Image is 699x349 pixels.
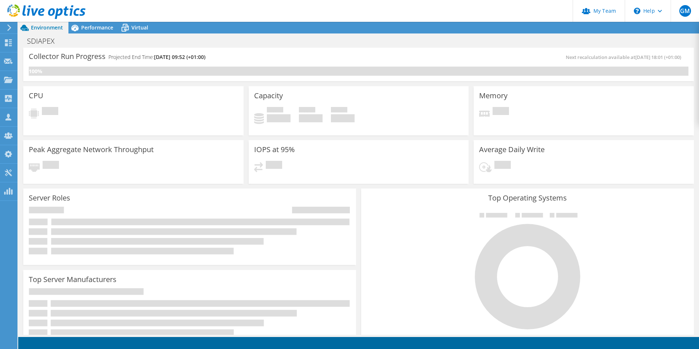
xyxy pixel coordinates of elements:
[479,146,545,154] h3: Average Daily Write
[566,54,685,60] span: Next recalculation available at
[42,107,58,117] span: Pending
[331,107,347,114] span: Total
[131,24,148,31] span: Virtual
[254,92,283,100] h3: Capacity
[29,92,43,100] h3: CPU
[299,107,315,114] span: Free
[266,161,282,171] span: Pending
[267,114,291,122] h4: 0 GiB
[81,24,113,31] span: Performance
[29,146,154,154] h3: Peak Aggregate Network Throughput
[154,53,205,60] span: [DATE] 09:52 (+01:00)
[331,114,355,122] h4: 0 GiB
[254,146,295,154] h3: IOPS at 95%
[108,53,205,61] h4: Projected End Time:
[493,107,509,117] span: Pending
[24,37,66,45] h1: SDIAPEX
[43,161,59,171] span: Pending
[267,107,283,114] span: Used
[31,24,63,31] span: Environment
[367,194,688,202] h3: Top Operating Systems
[29,275,116,283] h3: Top Server Manufacturers
[634,8,640,14] svg: \n
[479,92,508,100] h3: Memory
[494,161,511,171] span: Pending
[29,194,70,202] h3: Server Roles
[635,54,681,60] span: [DATE] 18:01 (+01:00)
[679,5,691,17] span: GM
[299,114,323,122] h4: 0 GiB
